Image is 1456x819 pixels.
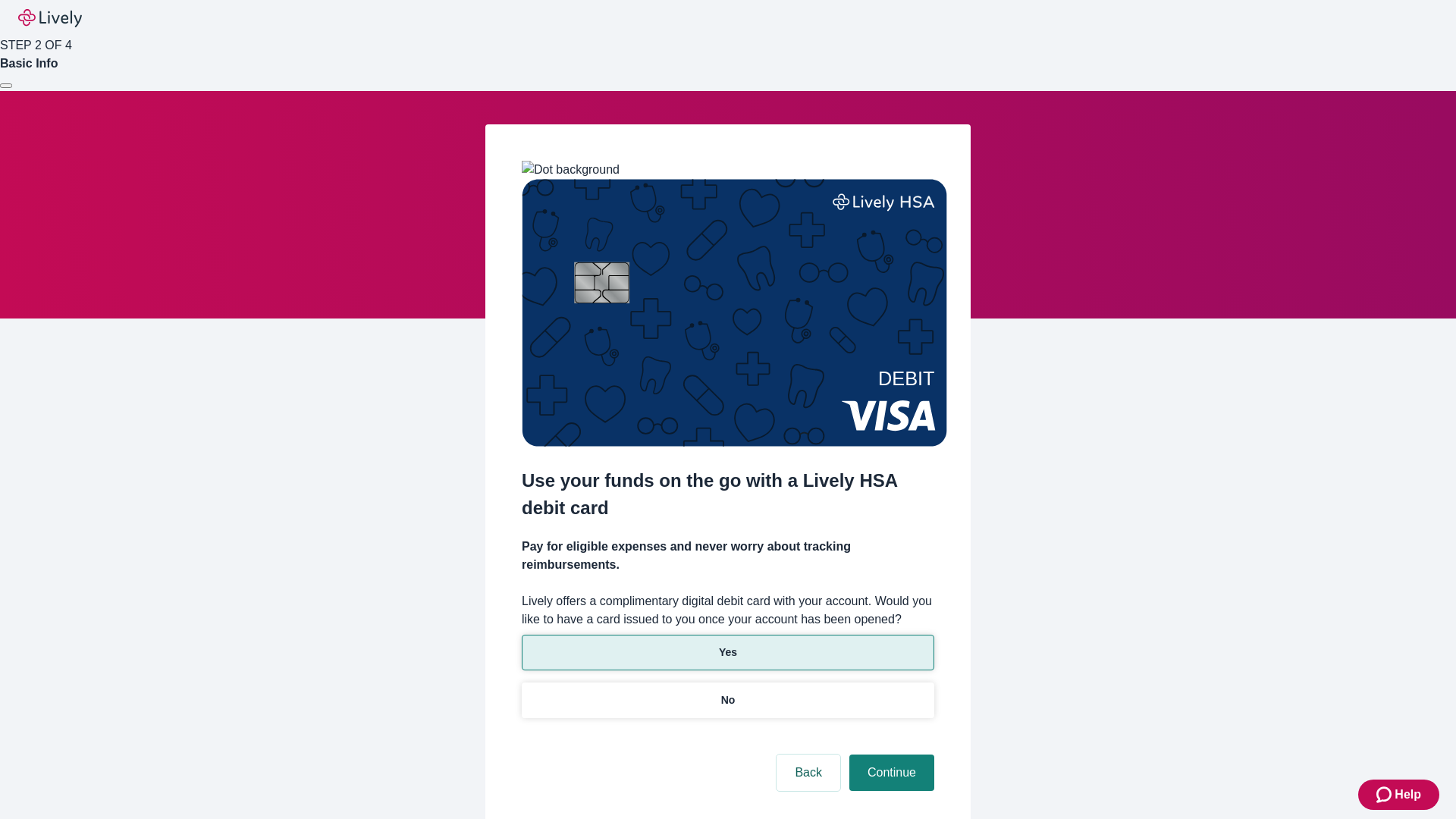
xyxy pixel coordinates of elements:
[777,755,840,791] button: Back
[719,645,737,661] p: Yes
[721,692,736,708] p: No
[522,592,934,629] label: Lively offers a complimentary digital debit card with your account. Would you like to have a card...
[522,161,620,179] img: Dot background
[522,635,934,670] button: Yes
[522,538,934,574] h4: Pay for eligible expenses and never worry about tracking reimbursements.
[18,9,82,27] img: Lively
[1395,786,1421,804] span: Help
[522,467,934,522] h2: Use your funds on the go with a Lively HSA debit card
[1358,780,1439,810] button: Zendesk support iconHelp
[522,179,947,447] img: Debit card
[522,682,934,718] button: No
[1376,786,1395,804] svg: Zendesk support icon
[849,755,934,791] button: Continue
